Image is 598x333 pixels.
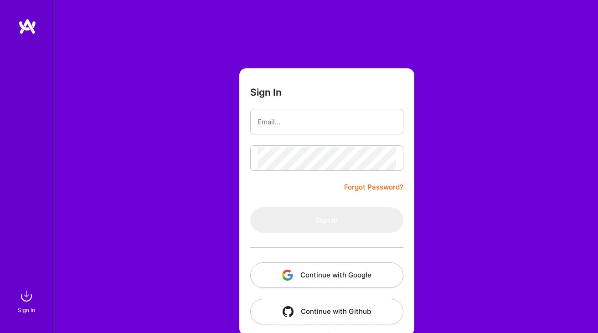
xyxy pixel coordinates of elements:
[17,287,36,305] img: sign in
[18,18,36,35] img: logo
[250,87,282,98] h3: Sign In
[258,110,396,133] input: Email...
[344,182,403,193] a: Forgot Password?
[250,299,403,324] button: Continue with Github
[18,305,35,315] div: Sign In
[19,287,36,315] a: sign inSign In
[282,270,293,281] img: icon
[283,306,294,317] img: icon
[250,262,403,288] button: Continue with Google
[250,207,403,233] button: Sign In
